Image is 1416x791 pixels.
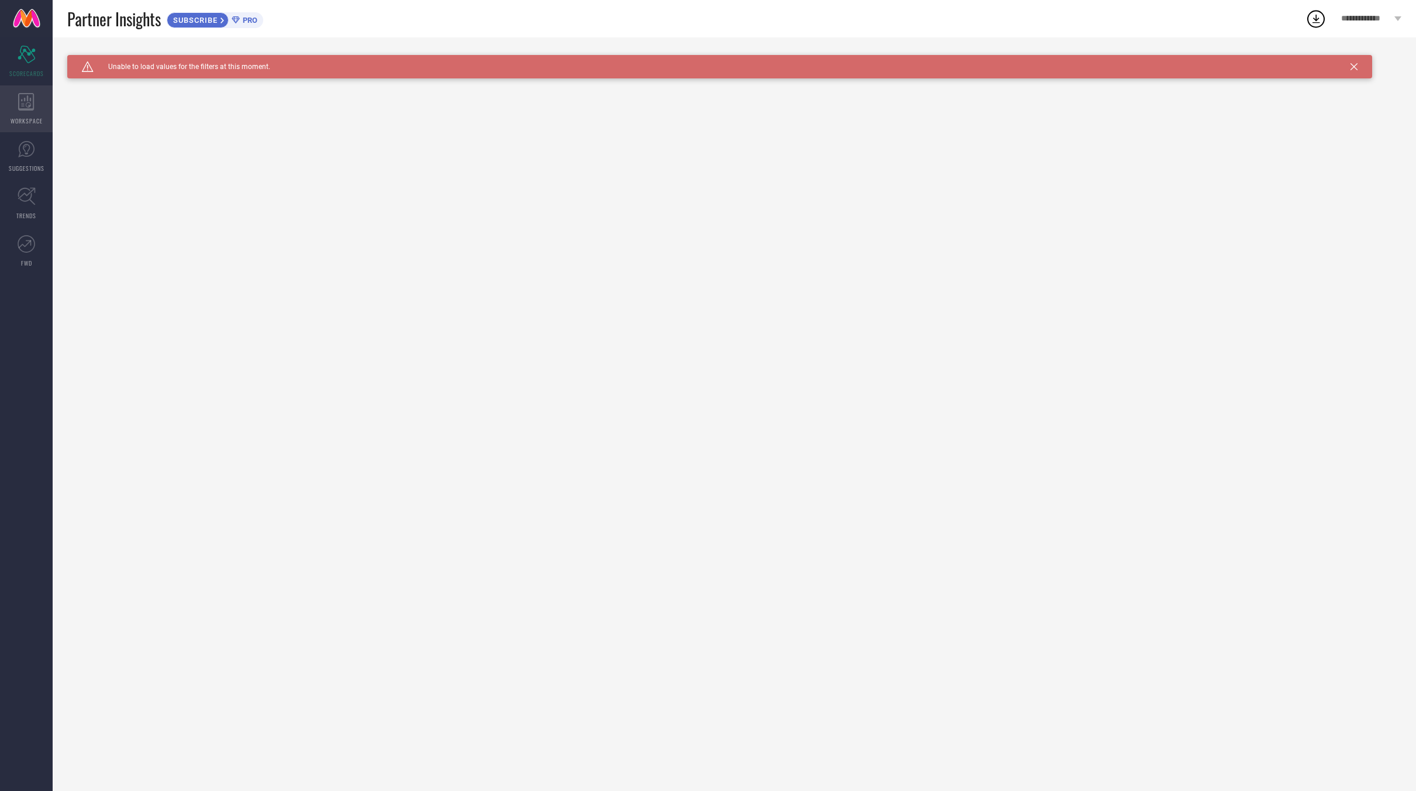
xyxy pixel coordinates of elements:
span: PRO [240,16,257,25]
span: FWD [21,259,32,267]
span: TRENDS [16,211,36,220]
span: SUGGESTIONS [9,164,44,173]
a: SUBSCRIBEPRO [167,9,263,28]
div: Open download list [1305,8,1327,29]
span: WORKSPACE [11,116,43,125]
span: SUBSCRIBE [167,16,221,25]
div: Unable to load filters at this moment. Please try later. [67,55,1401,64]
span: Unable to load values for the filters at this moment. [94,63,270,71]
span: SCORECARDS [9,69,44,78]
span: Partner Insights [67,7,161,31]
